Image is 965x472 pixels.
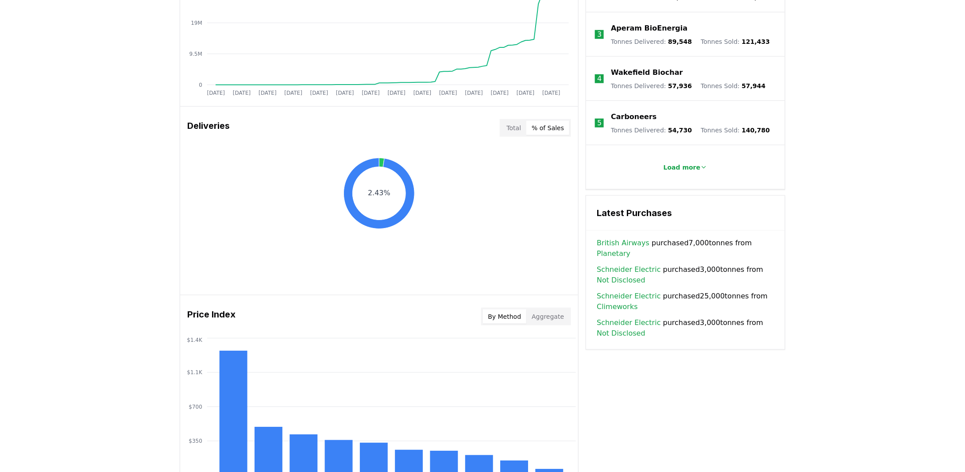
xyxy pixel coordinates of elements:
a: Schneider Electric [597,264,660,275]
tspan: $1.4K [187,337,203,343]
tspan: 0 [199,82,202,88]
p: 4 [597,74,602,84]
span: purchased 7,000 tonnes from [597,238,774,259]
a: Not Disclosed [597,328,645,339]
tspan: [DATE] [491,90,509,96]
tspan: $1.1K [187,370,203,376]
tspan: [DATE] [233,90,251,96]
span: purchased 25,000 tonnes from [597,291,774,312]
tspan: [DATE] [439,90,457,96]
a: Schneider Electric [597,317,660,328]
button: Aggregate [526,310,569,324]
a: Carboneers [611,112,656,122]
span: 57,936 [668,82,692,89]
p: Tonnes Delivered : [611,37,692,46]
button: By Method [483,310,527,324]
tspan: [DATE] [207,90,225,96]
p: Tonnes Sold : [701,126,770,135]
a: Planetary [597,248,630,259]
p: Tonnes Sold : [701,81,765,90]
tspan: 19M [191,20,202,26]
a: Not Disclosed [597,275,645,286]
p: Tonnes Sold : [701,37,770,46]
h3: Deliveries [187,119,230,137]
a: Aperam BioEnergia [611,23,687,34]
button: % of Sales [526,121,569,135]
tspan: [DATE] [413,90,432,96]
span: purchased 3,000 tonnes from [597,317,774,339]
h3: Latest Purchases [597,206,774,220]
tspan: [DATE] [259,90,277,96]
span: 57,944 [742,82,766,89]
tspan: [DATE] [517,90,535,96]
button: Total [502,121,527,135]
span: 54,730 [668,127,692,134]
span: 89,548 [668,38,692,45]
tspan: $350 [189,438,202,445]
p: 3 [597,29,602,40]
a: British Airways [597,238,649,248]
tspan: [DATE] [543,90,561,96]
text: 2.43% [368,189,390,197]
span: 140,780 [742,127,770,134]
tspan: $700 [189,404,202,410]
tspan: [DATE] [285,90,303,96]
span: purchased 3,000 tonnes from [597,264,774,286]
p: Tonnes Delivered : [611,81,692,90]
a: Climeworks [597,302,638,312]
button: Load more [656,159,715,176]
p: Tonnes Delivered : [611,126,692,135]
a: Wakefield Biochar [611,67,683,78]
tspan: 9.5M [189,51,202,57]
tspan: [DATE] [465,90,483,96]
p: 5 [597,118,602,128]
h3: Price Index [187,308,235,325]
p: Load more [664,163,701,172]
tspan: [DATE] [388,90,406,96]
tspan: [DATE] [310,90,328,96]
tspan: [DATE] [362,90,380,96]
a: Schneider Electric [597,291,660,302]
span: 121,433 [742,38,770,45]
tspan: [DATE] [336,90,354,96]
